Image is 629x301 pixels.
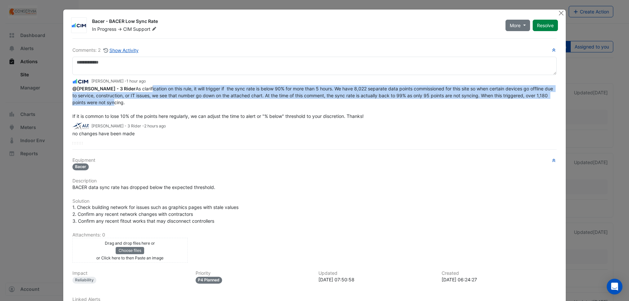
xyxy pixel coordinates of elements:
[123,26,132,32] span: CIM
[533,20,558,31] button: Resolve
[92,26,116,32] span: In Progress
[72,86,554,119] span: As clarification on this rule, it will trigger if the sync rate is below 90% for more than 5 hour...
[118,26,122,32] span: ->
[103,47,139,54] button: Show Activity
[510,22,521,29] span: More
[72,86,136,91] span: bm3rider@australisfm.com.au [Australis Facilities Management]
[133,26,158,32] span: Support
[72,204,238,224] span: 1. Check building network for issues such as graphics pages with stale values 2. Confirm any rece...
[318,276,434,283] div: [DATE] 07:50:58
[92,18,498,26] div: Bacer - BACER Low Sync Rate
[91,123,166,129] small: [PERSON_NAME] - 3 Rider -
[72,198,557,204] h6: Solution
[196,277,222,284] div: P4 Planned
[72,232,557,238] h6: Attachments: 0
[72,184,215,190] span: BACER data sync rate has dropped below the expected threshold.
[72,131,135,136] span: no changes have been made
[72,178,557,184] h6: Description
[72,78,89,85] img: CIM
[72,163,89,170] span: Bacer
[72,47,139,54] div: Comments: 2
[607,279,622,294] div: Open Intercom Messenger
[144,123,166,128] span: 2025-10-07 06:24:27
[72,158,557,163] h6: Equipment
[91,78,146,84] small: [PERSON_NAME] -
[505,20,530,31] button: More
[71,22,86,29] img: CIM
[72,271,188,276] h6: Impact
[196,271,311,276] h6: Priority
[116,247,144,254] button: Choose files
[96,255,163,260] small: or Click here to then Paste an image
[318,271,434,276] h6: Updated
[126,79,146,84] span: 2025-10-07 07:50:58
[72,277,96,284] div: Reliability
[72,122,89,130] img: Australis Facilities Management
[442,271,557,276] h6: Created
[558,9,564,16] button: Close
[105,241,155,246] small: Drag and drop files here or
[442,276,557,283] div: [DATE] 06:24:27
